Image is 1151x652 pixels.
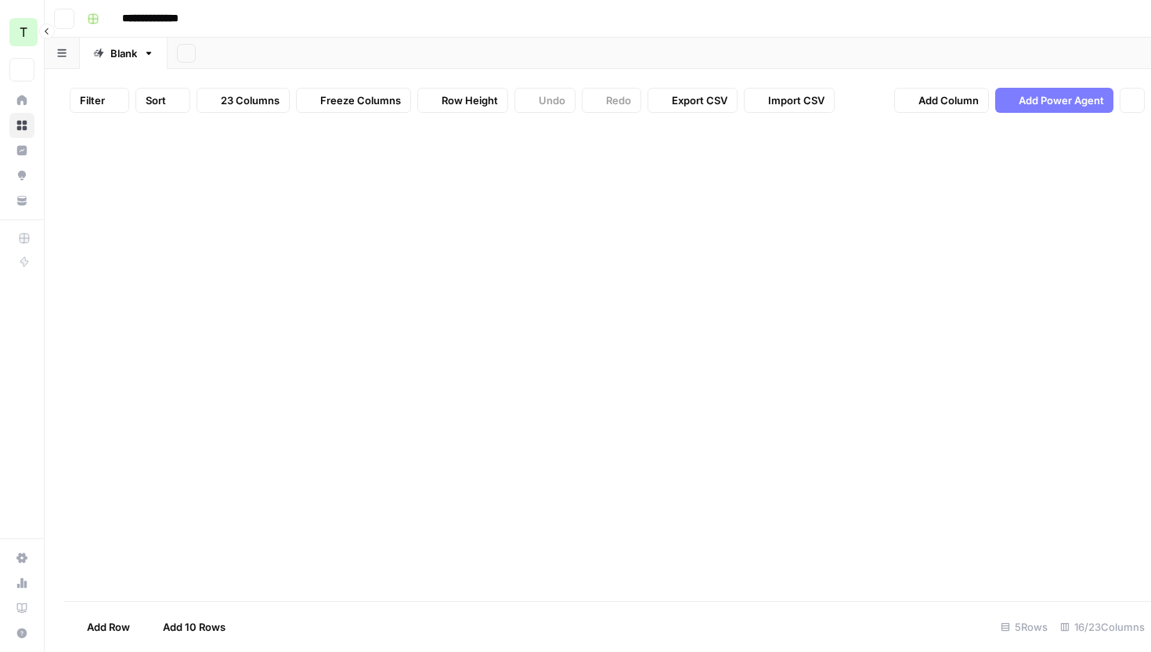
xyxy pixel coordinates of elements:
[9,88,34,113] a: Home
[9,545,34,570] a: Settings
[417,88,508,113] button: Row Height
[442,92,498,108] span: Row Height
[197,88,290,113] button: 23 Columns
[9,596,34,621] a: Learning Hub
[163,619,226,635] span: Add 10 Rows
[139,614,235,639] button: Add 10 Rows
[63,614,139,639] button: Add Row
[70,88,129,113] button: Filter
[20,23,27,42] span: T
[9,163,34,188] a: Opportunities
[9,13,34,52] button: Workspace: Teamed
[80,92,105,108] span: Filter
[9,188,34,213] a: Your Data
[539,92,565,108] span: Undo
[80,38,168,69] a: Blank
[514,88,575,113] button: Undo
[9,113,34,138] a: Browse
[9,138,34,163] a: Insights
[135,88,190,113] button: Sort
[110,45,137,61] div: Blank
[87,619,130,635] span: Add Row
[320,92,401,108] span: Freeze Columns
[9,621,34,646] button: Help + Support
[221,92,280,108] span: 23 Columns
[296,88,411,113] button: Freeze Columns
[9,570,34,596] a: Usage
[146,92,166,108] span: Sort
